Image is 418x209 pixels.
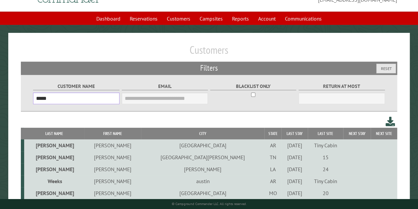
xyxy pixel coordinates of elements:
div: [DATE] [282,178,306,184]
th: First Name [84,128,141,139]
td: AR [264,139,281,151]
td: Weeks [24,175,84,187]
label: Blacklist only [210,83,297,90]
td: [PERSON_NAME] [84,163,141,175]
a: Account [254,12,280,25]
a: Reports [228,12,253,25]
td: LA [264,163,281,175]
h2: Filters [21,62,397,74]
td: austin [141,175,265,187]
th: Last Stay [281,128,308,139]
div: [DATE] [282,166,306,173]
td: 20 [308,187,344,199]
td: AR [264,175,281,187]
a: Dashboard [92,12,124,25]
td: MO [264,187,281,199]
td: [GEOGRAPHIC_DATA] [141,187,265,199]
td: [PERSON_NAME] [84,151,141,163]
td: TN [264,151,281,163]
button: Reset [376,64,396,73]
td: [PERSON_NAME] [24,187,84,199]
label: Email [122,83,208,90]
td: [PERSON_NAME] [24,163,84,175]
th: Last Site [308,128,344,139]
a: Reservations [126,12,162,25]
td: [PERSON_NAME] [84,139,141,151]
td: [PERSON_NAME] [84,175,141,187]
div: [DATE] [282,190,306,196]
td: [PERSON_NAME] [84,187,141,199]
th: City [141,128,265,139]
div: [DATE] [282,142,306,149]
small: © Campground Commander LLC. All rights reserved. [172,202,247,206]
a: Communications [281,12,326,25]
td: Tiny Cabin [308,139,344,151]
th: Last Name [24,128,84,139]
a: Download this customer list (.csv) [386,115,395,128]
h1: Customers [21,43,397,62]
td: [PERSON_NAME] [141,163,265,175]
td: [GEOGRAPHIC_DATA] [141,139,265,151]
td: 15 [308,151,344,163]
td: [GEOGRAPHIC_DATA][PERSON_NAME] [141,151,265,163]
label: Return at most [299,83,385,90]
th: Next Stay [343,128,370,139]
td: [PERSON_NAME] [24,151,84,163]
td: Tiny Cabin [308,175,344,187]
th: State [264,128,281,139]
td: [PERSON_NAME] [24,139,84,151]
div: [DATE] [282,154,306,161]
th: Next Site [371,128,397,139]
td: 24 [308,163,344,175]
a: Customers [163,12,194,25]
a: Campsites [196,12,227,25]
label: Customer Name [33,83,119,90]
